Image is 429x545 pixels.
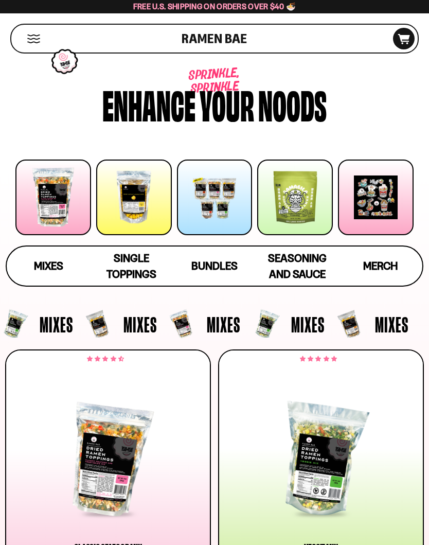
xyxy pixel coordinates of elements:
[27,34,41,43] button: Mobile Menu Trigger
[191,259,238,272] span: Bundles
[300,357,336,361] span: 4.76 stars
[268,252,327,280] span: Seasoning and Sauce
[133,2,296,11] span: Free U.S. Shipping on Orders over $40 🍜
[258,86,327,122] div: noods
[123,313,157,335] span: Mixes
[40,313,73,335] span: Mixes
[106,252,156,280] span: Single Toppings
[339,247,422,286] a: Merch
[291,313,325,335] span: Mixes
[90,247,173,286] a: Single Toppings
[173,247,256,286] a: Bundles
[102,86,195,122] div: Enhance
[87,357,123,361] span: 4.68 stars
[256,247,339,286] a: Seasoning and Sauce
[7,247,90,286] a: Mixes
[207,313,240,335] span: Mixes
[200,86,254,122] div: your
[363,259,398,272] span: Merch
[34,259,63,272] span: Mixes
[375,313,408,335] span: Mixes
